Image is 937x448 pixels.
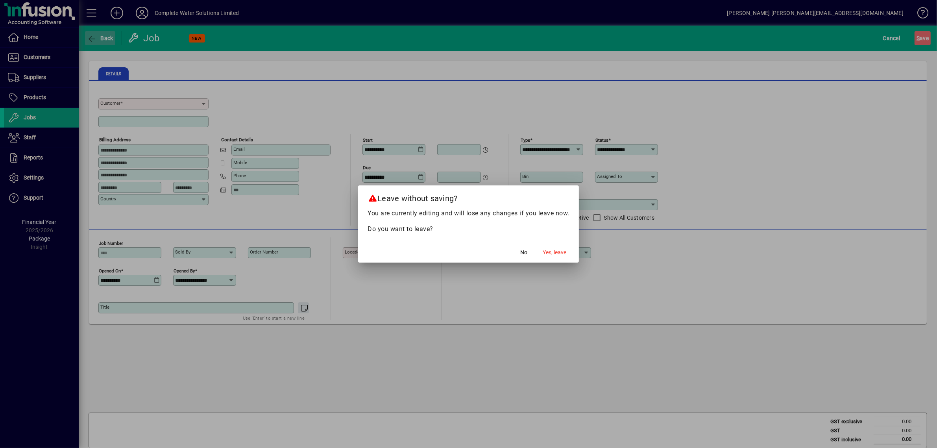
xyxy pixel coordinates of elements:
[368,224,569,234] p: Do you want to leave?
[368,209,569,218] p: You are currently editing and will lose any changes if you leave now.
[540,245,569,259] button: Yes, leave
[520,248,527,257] span: No
[511,245,536,259] button: No
[358,185,579,208] h2: Leave without saving?
[543,248,566,257] span: Yes, leave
